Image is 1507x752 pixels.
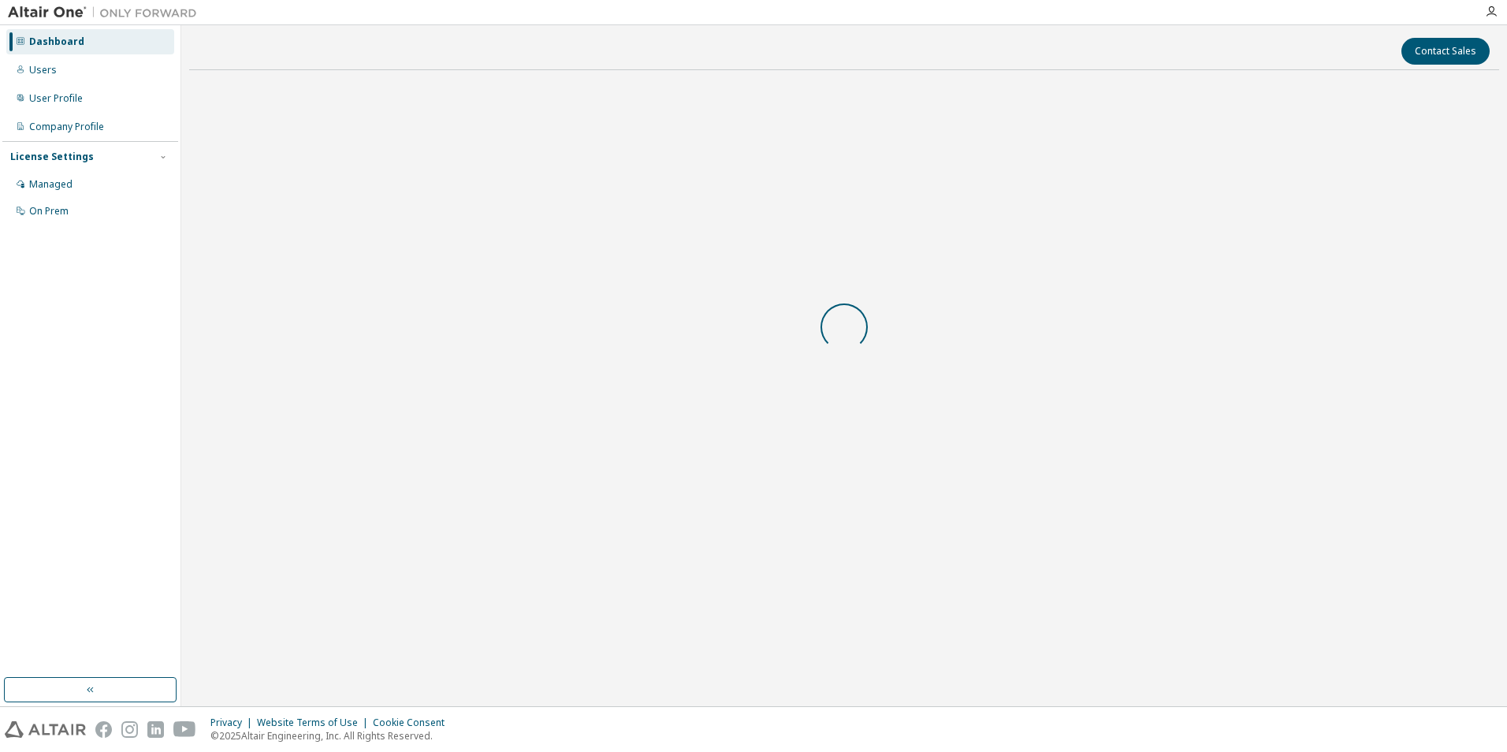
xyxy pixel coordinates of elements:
[147,721,164,738] img: linkedin.svg
[121,721,138,738] img: instagram.svg
[5,721,86,738] img: altair_logo.svg
[29,178,73,191] div: Managed
[373,717,454,729] div: Cookie Consent
[173,721,196,738] img: youtube.svg
[29,205,69,218] div: On Prem
[95,721,112,738] img: facebook.svg
[29,92,83,105] div: User Profile
[1401,38,1490,65] button: Contact Sales
[210,729,454,743] p: © 2025 Altair Engineering, Inc. All Rights Reserved.
[29,121,104,133] div: Company Profile
[29,64,57,76] div: Users
[29,35,84,48] div: Dashboard
[257,717,373,729] div: Website Terms of Use
[10,151,94,163] div: License Settings
[210,717,257,729] div: Privacy
[8,5,205,20] img: Altair One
